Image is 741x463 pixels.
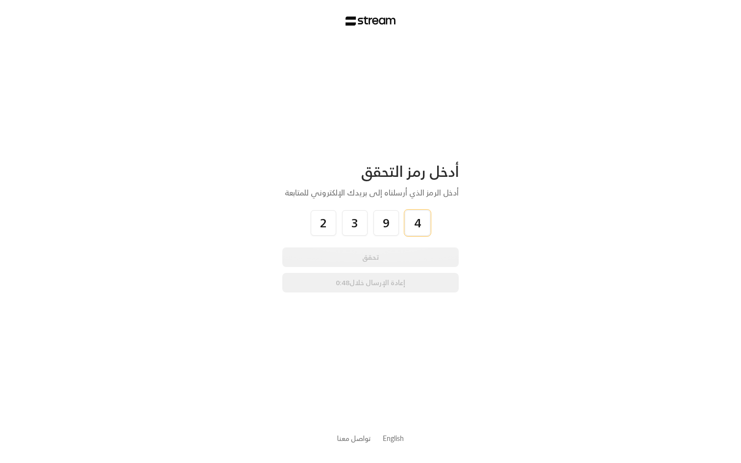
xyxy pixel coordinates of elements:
[337,433,371,443] button: تواصل معنا
[346,16,396,26] img: Stream Logo
[282,162,459,181] div: أدخل رمز التحقق
[383,429,404,447] a: English
[337,432,371,444] a: تواصل معنا
[282,187,459,198] div: أدخل الرمز الذي أرسلناه إلى بريدك الإلكتروني للمتابعة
